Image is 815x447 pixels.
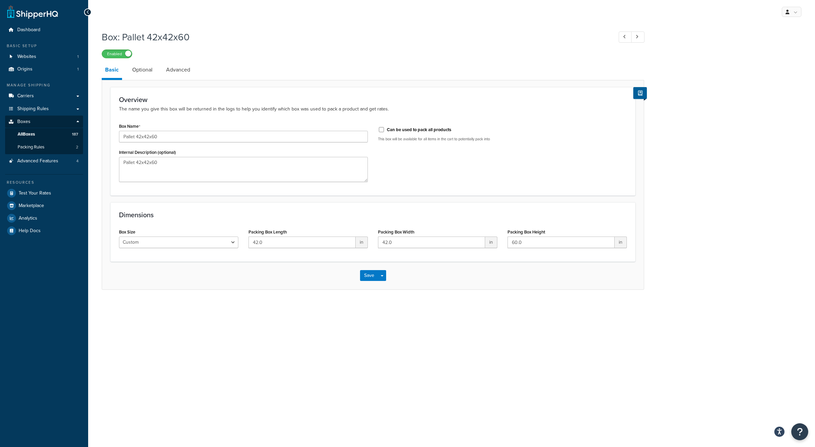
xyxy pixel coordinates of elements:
label: Packing Box Height [508,229,545,235]
li: Advanced Features [5,155,83,167]
a: Advanced [163,62,194,78]
h1: Box: Pallet 42x42x60 [102,31,606,44]
a: Basic [102,62,122,80]
a: Websites1 [5,50,83,63]
span: Carriers [17,93,34,99]
a: Boxes [5,116,83,128]
a: Origins1 [5,63,83,76]
span: in [356,237,368,248]
a: Previous Record [619,32,632,43]
h3: Overview [119,96,627,103]
a: Dashboard [5,24,83,36]
h3: Dimensions [119,211,627,219]
label: Packing Box Length [249,229,287,235]
span: Dashboard [17,27,40,33]
span: Websites [17,54,36,60]
a: Shipping Rules [5,103,83,115]
span: Test Your Rates [19,190,51,196]
span: Analytics [19,216,37,221]
li: Packing Rules [5,141,83,154]
li: Origins [5,63,83,76]
p: The name you give this box will be returned in the logs to help you identify which box was used t... [119,105,627,113]
textarea: Pallet 42x42x60 [119,157,368,182]
span: 1 [77,66,79,72]
span: All Boxes [18,131,35,137]
span: Help Docs [19,228,41,234]
span: Advanced Features [17,158,58,164]
label: Enabled [102,50,132,58]
a: Packing Rules2 [5,141,83,154]
span: in [615,237,627,248]
p: This box will be available for all items in the cart to potentially pack into [378,137,627,142]
span: 187 [72,131,78,137]
li: Boxes [5,116,83,154]
button: Save [360,270,378,281]
div: Resources [5,180,83,185]
a: Next Record [631,32,644,43]
div: Basic Setup [5,43,83,49]
a: Test Your Rates [5,187,83,199]
label: Internal Description (optional) [119,150,176,155]
li: Websites [5,50,83,63]
a: AllBoxes187 [5,128,83,141]
span: 4 [76,158,79,164]
label: Can be used to pack all products [387,127,451,133]
span: 2 [76,144,78,150]
button: Open Resource Center [791,423,808,440]
span: Shipping Rules [17,106,49,112]
label: Packing Box Width [378,229,414,235]
span: Origins [17,66,33,72]
a: Analytics [5,212,83,224]
button: Show Help Docs [633,87,647,99]
a: Carriers [5,90,83,102]
span: Marketplace [19,203,44,209]
a: Advanced Features4 [5,155,83,167]
span: 1 [77,54,79,60]
span: Boxes [17,119,31,125]
a: Marketplace [5,200,83,212]
a: Help Docs [5,225,83,237]
span: Packing Rules [18,144,44,150]
label: Box Name [119,124,140,129]
label: Box Size [119,229,135,235]
a: Optional [129,62,156,78]
div: Manage Shipping [5,82,83,88]
span: in [485,237,497,248]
